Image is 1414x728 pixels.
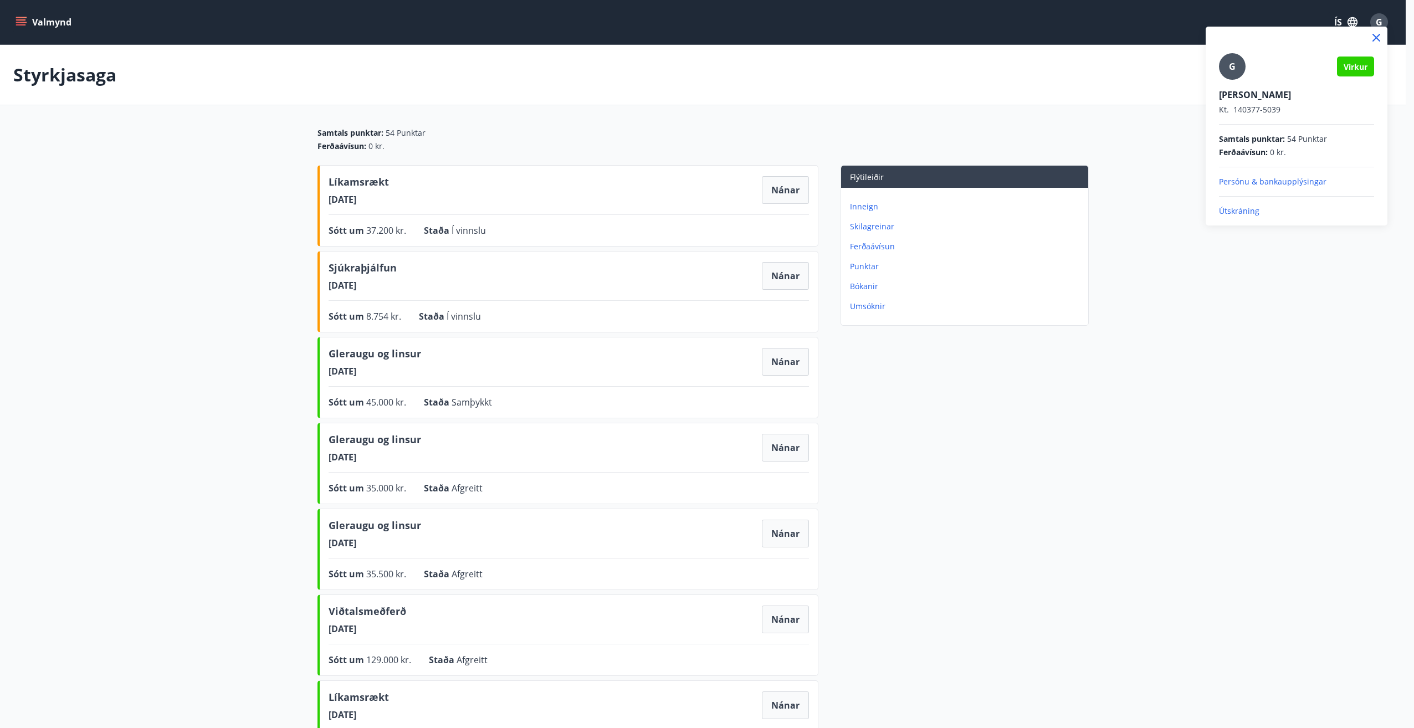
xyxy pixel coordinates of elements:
[1219,206,1374,217] p: Útskráning
[1229,60,1236,73] span: G
[1344,61,1367,72] span: Virkur
[1219,104,1374,115] p: 140377-5039
[1287,134,1327,145] span: 54 Punktar
[1219,147,1268,158] span: Ferðaávísun :
[1219,134,1285,145] span: Samtals punktar :
[1219,176,1374,187] p: Persónu & bankaupplýsingar
[1219,104,1229,115] span: Kt.
[1219,89,1374,101] p: [PERSON_NAME]
[1270,147,1286,158] span: 0 kr.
